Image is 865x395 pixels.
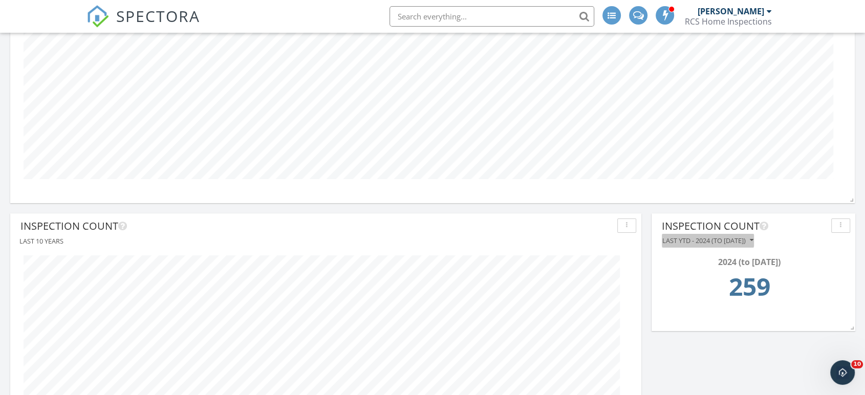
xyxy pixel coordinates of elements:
div: RCS Home Inspections [685,16,772,27]
div: 2024 (to [DATE]) [665,256,834,268]
td: 259 [665,268,834,311]
img: The Best Home Inspection Software - Spectora [86,5,109,28]
input: Search everything... [390,6,594,27]
div: Inspection Count [662,218,827,234]
div: Inspection Count [20,218,613,234]
button: Last YTD - 2024 (to [DATE]) [662,234,754,248]
span: 10 [851,360,863,368]
iframe: Intercom live chat [830,360,855,385]
div: Last YTD - 2024 (to [DATE]) [662,237,753,244]
span: SPECTORA [116,5,200,27]
div: [PERSON_NAME] [698,6,764,16]
a: SPECTORA [86,14,200,35]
